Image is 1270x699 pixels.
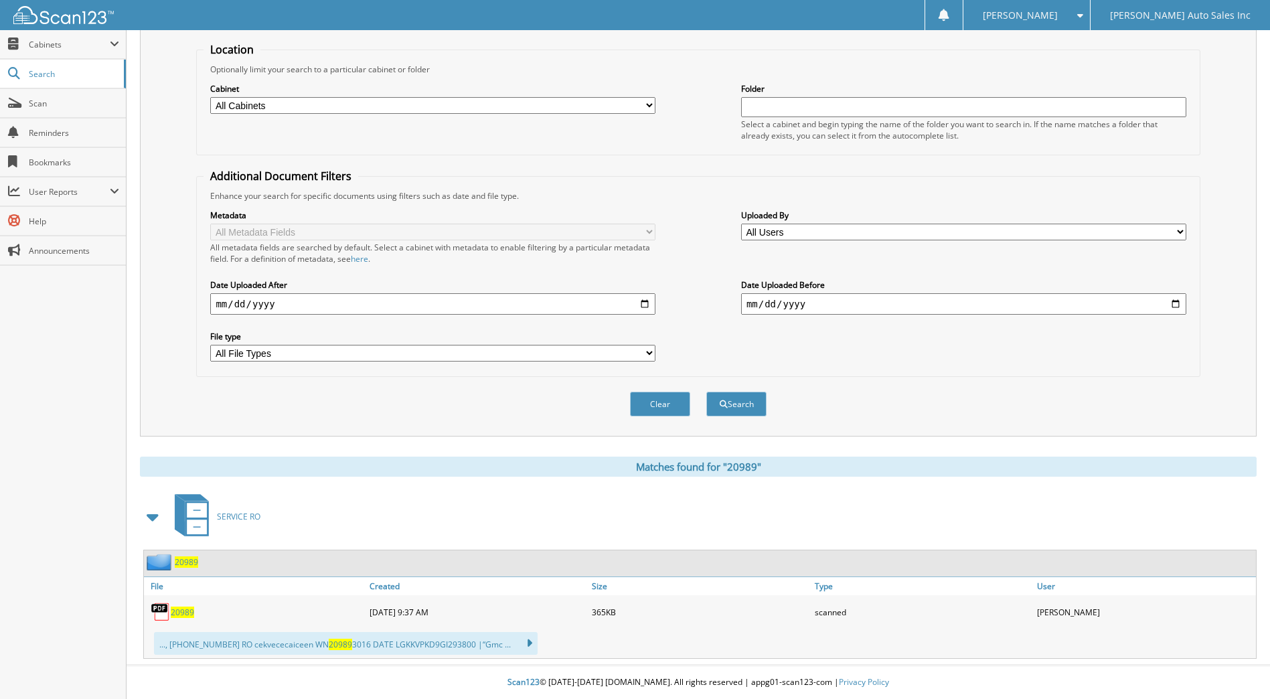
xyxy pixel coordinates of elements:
[811,599,1034,625] div: scanned
[630,392,690,416] button: Clear
[210,279,655,291] label: Date Uploaded After
[1203,635,1270,699] iframe: Chat Widget
[29,68,117,80] span: Search
[1034,599,1256,625] div: [PERSON_NAME]
[366,599,588,625] div: [DATE] 9:37 AM
[983,11,1058,19] span: [PERSON_NAME]
[839,676,889,688] a: Privacy Policy
[13,6,114,24] img: scan123-logo-white.svg
[147,554,175,570] img: folder2.png
[588,577,811,595] a: Size
[204,42,260,57] legend: Location
[588,599,811,625] div: 365KB
[210,331,655,342] label: File type
[144,577,366,595] a: File
[127,666,1270,699] div: © [DATE]-[DATE] [DOMAIN_NAME]. All rights reserved | appg01-scan123-com |
[366,577,588,595] a: Created
[204,190,1192,202] div: Enhance your search for specific documents using filters such as date and file type.
[210,293,655,315] input: start
[741,83,1186,94] label: Folder
[151,602,171,622] img: PDF.png
[217,511,260,522] span: SERVICE RO
[140,457,1257,477] div: Matches found for "20989"
[204,169,358,183] legend: Additional Document Filters
[1034,577,1256,595] a: User
[741,210,1186,221] label: Uploaded By
[175,556,198,568] a: 20989
[210,210,655,221] label: Metadata
[811,577,1034,595] a: Type
[1110,11,1251,19] span: [PERSON_NAME] Auto Sales Inc
[167,490,260,543] a: SERVICE RO
[29,216,119,227] span: Help
[351,253,368,264] a: here
[29,157,119,168] span: Bookmarks
[29,98,119,109] span: Scan
[29,245,119,256] span: Announcements
[29,186,110,198] span: User Reports
[29,127,119,139] span: Reminders
[507,676,540,688] span: Scan123
[171,607,194,618] a: 20989
[210,83,655,94] label: Cabinet
[154,632,538,655] div: ..., [PHONE_NUMBER] RO cekvececaiceen WN 3016 DATE LGKKVPKD9GI293800 |“Gmc ...
[741,279,1186,291] label: Date Uploaded Before
[741,119,1186,141] div: Select a cabinet and begin typing the name of the folder you want to search in. If the name match...
[29,39,110,50] span: Cabinets
[210,242,655,264] div: All metadata fields are searched by default. Select a cabinet with metadata to enable filtering b...
[706,392,767,416] button: Search
[329,639,352,650] span: 20989
[204,64,1192,75] div: Optionally limit your search to a particular cabinet or folder
[741,293,1186,315] input: end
